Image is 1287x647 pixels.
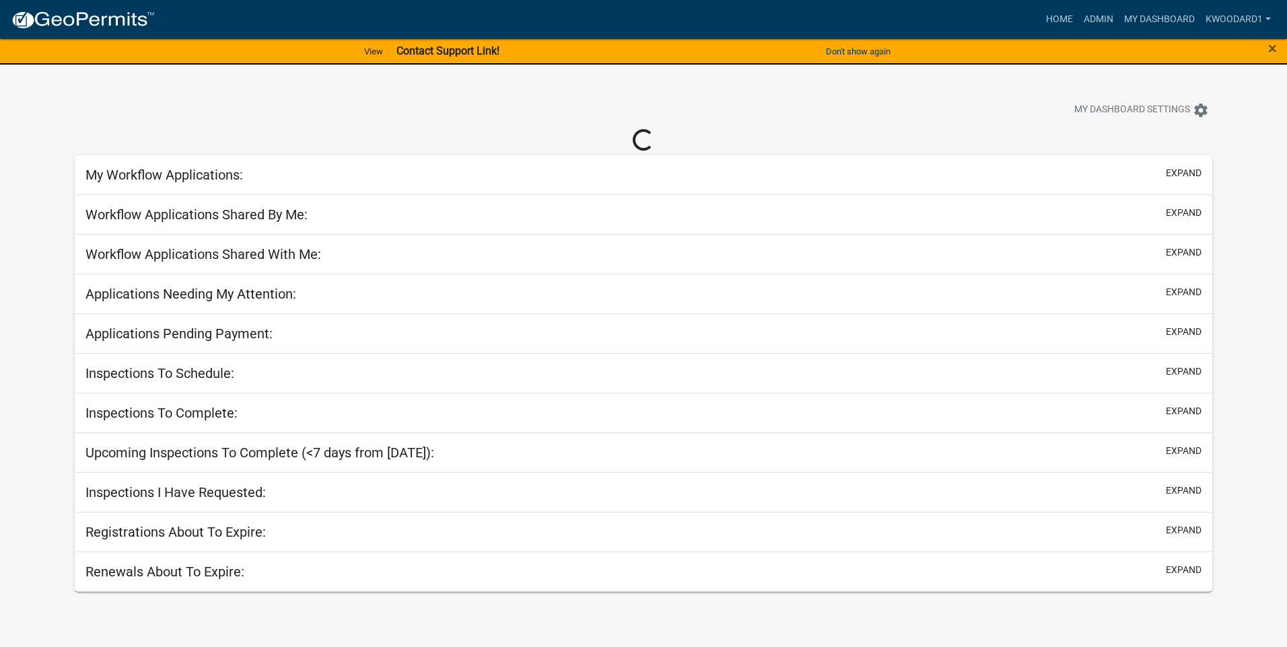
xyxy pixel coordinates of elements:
[1166,563,1202,577] button: expand
[1166,285,1202,299] button: expand
[85,286,296,302] h5: Applications Needing My Attention:
[85,564,244,580] h5: Renewals About To Expire:
[1193,102,1209,118] i: settings
[396,44,499,57] strong: Contact Support Link!
[1166,245,1202,260] button: expand
[821,40,896,63] button: Don't show again
[1166,404,1202,418] button: expand
[85,246,321,262] h5: Workflow Applications Shared With Me:
[85,326,273,342] h5: Applications Pending Payment:
[1166,484,1202,498] button: expand
[85,167,243,183] h5: My Workflow Applications:
[1064,97,1220,123] button: My Dashboard Settingssettings
[1268,39,1277,58] span: ×
[1074,102,1190,118] span: My Dashboard Settings
[1200,7,1276,32] a: kwoodard1
[1166,206,1202,220] button: expand
[1166,444,1202,458] button: expand
[1166,523,1202,537] button: expand
[85,524,266,540] h5: Registrations About To Expire:
[85,445,434,461] h5: Upcoming Inspections To Complete (<7 days from [DATE]):
[1078,7,1119,32] a: Admin
[85,206,308,223] h5: Workflow Applications Shared By Me:
[1166,365,1202,379] button: expand
[1041,7,1078,32] a: Home
[85,484,266,500] h5: Inspections I Have Requested:
[359,40,388,63] a: View
[85,405,238,421] h5: Inspections To Complete:
[1268,40,1277,56] button: Close
[1166,325,1202,339] button: expand
[1119,7,1200,32] a: My Dashboard
[85,365,234,381] h5: Inspections To Schedule:
[1166,166,1202,180] button: expand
